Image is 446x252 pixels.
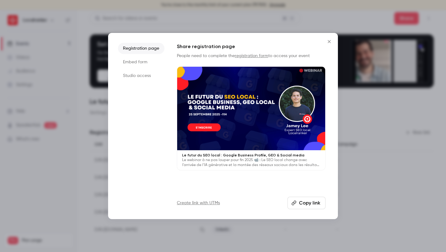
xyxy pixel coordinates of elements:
p: Le webinar à ne pas louper pour fin 2025 📹 : Le SEO local change avec l’arrivée de l’IA générativ... [182,158,320,168]
a: Le futur du SEO local : Google Business Profile, GEO & Social mediaLe webinar à ne pas louper pou... [177,66,326,170]
a: Create link with UTMs [177,200,220,206]
li: Embed form [118,56,164,68]
button: Copy link [287,197,326,209]
p: People need to complete the to access your event [177,53,326,59]
li: Studio access [118,70,164,81]
button: Close [323,35,335,48]
p: Le futur du SEO local : Google Business Profile, GEO & Social media [182,153,320,158]
a: registration form [235,54,268,58]
li: Registration page [118,43,164,54]
h1: Share registration page [177,43,326,50]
